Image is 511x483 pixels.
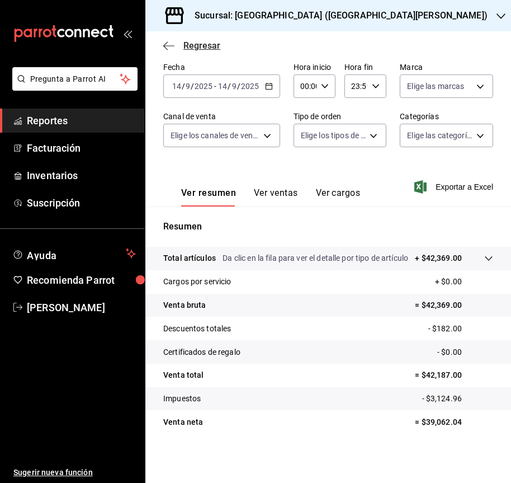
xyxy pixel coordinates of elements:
[172,82,182,91] input: --
[415,369,493,381] p: = $42,187.00
[163,112,280,120] label: Canal de venta
[415,252,462,264] p: + $42,369.00
[417,180,493,194] button: Exportar a Excel
[231,82,237,91] input: --
[294,112,387,120] label: Tipo de orden
[400,63,493,71] label: Marca
[163,323,231,335] p: Descuentos totales
[185,82,191,91] input: --
[214,82,216,91] span: -
[13,467,136,479] span: Sugerir nueva función
[163,276,231,288] p: Cargos por servicio
[316,187,361,207] button: Ver cargos
[171,130,259,141] span: Elige los canales de venta
[186,9,488,22] h3: Sucursal: [GEOGRAPHIC_DATA] ([GEOGRAPHIC_DATA][PERSON_NAME])
[163,63,280,71] label: Fecha
[27,195,136,210] span: Suscripción
[428,323,493,335] p: - $182.00
[163,346,240,358] p: Certificados de regalo
[27,247,121,260] span: Ayuda
[27,113,136,128] span: Reportes
[400,112,493,120] label: Categorías
[27,140,136,156] span: Facturación
[163,299,206,311] p: Venta bruta
[163,369,204,381] p: Venta total
[301,130,366,141] span: Elige los tipos de orden
[181,187,236,207] button: Ver resumen
[344,63,386,71] label: Hora fin
[163,416,203,428] p: Venta neta
[30,73,120,85] span: Pregunta a Parrot AI
[191,82,194,91] span: /
[223,252,408,264] p: Da clic en la fila para ver el detalle por tipo de artículo
[415,416,493,428] p: = $39,062.04
[27,300,136,315] span: [PERSON_NAME]
[163,393,201,405] p: Impuestos
[228,82,231,91] span: /
[182,82,185,91] span: /
[217,82,228,91] input: --
[415,299,493,311] p: = $42,369.00
[27,168,136,183] span: Inventarios
[407,81,464,92] span: Elige las marcas
[8,81,138,93] a: Pregunta a Parrot AI
[12,67,138,91] button: Pregunta a Parrot AI
[163,220,493,233] p: Resumen
[437,346,493,358] p: - $0.00
[163,252,216,264] p: Total artículos
[27,273,136,288] span: Recomienda Parrot
[407,130,472,141] span: Elige las categorías
[294,63,335,71] label: Hora inicio
[163,40,220,51] button: Regresar
[435,276,493,288] p: + $0.00
[123,29,132,38] button: open_drawer_menu
[183,40,220,51] span: Regresar
[194,82,213,91] input: ----
[181,187,360,207] div: navigation tabs
[254,187,298,207] button: Ver ventas
[240,82,259,91] input: ----
[237,82,240,91] span: /
[422,393,493,405] p: - $3,124.96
